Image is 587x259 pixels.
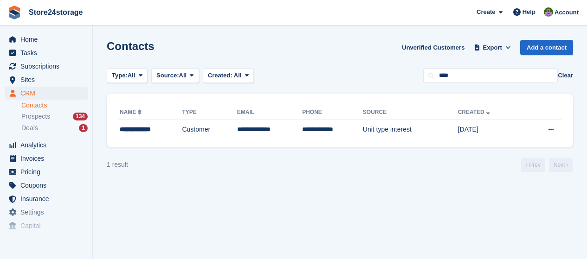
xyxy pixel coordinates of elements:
span: Subscriptions [20,60,76,73]
td: [DATE] [458,120,524,139]
a: menu [5,152,88,165]
h1: Contacts [107,40,155,52]
span: Settings [20,206,76,219]
a: Created [458,109,492,115]
span: Analytics [20,139,76,152]
a: Next [549,158,573,172]
span: Help [522,7,535,17]
button: Type: All [107,68,148,83]
th: Type [182,105,237,120]
span: Export [483,43,502,52]
button: Clear [558,71,573,80]
td: Unit type interest [363,120,458,139]
a: menu [5,73,88,86]
a: Contacts [21,101,88,110]
span: Capital [20,219,76,232]
a: menu [5,165,88,178]
span: Type: [112,71,128,80]
a: menu [5,219,88,232]
div: 1 [79,124,88,132]
a: Prospects 134 [21,112,88,121]
a: menu [5,87,88,100]
a: Previous [521,158,545,172]
img: stora-icon-8386f47178a22dfd0bd8f6a31ec36ba5ce8667c1dd55bd0f319d3a0aa187defe.svg [7,6,21,19]
span: Source: [156,71,179,80]
nav: Page [519,158,575,172]
a: menu [5,46,88,59]
span: Created: [208,72,232,79]
td: Customer [182,120,237,139]
span: Insurance [20,192,76,205]
a: Add a contact [520,40,573,55]
span: All [179,71,187,80]
span: Deals [21,124,38,133]
a: Store24storage [25,5,87,20]
span: Home [20,33,76,46]
a: Name [120,109,143,115]
span: Create [477,7,495,17]
img: Jane Welch [544,7,553,17]
span: Account [555,8,579,17]
span: Pricing [20,165,76,178]
a: Deals 1 [21,123,88,133]
div: 134 [73,113,88,120]
span: Sites [20,73,76,86]
a: menu [5,179,88,192]
span: CRM [20,87,76,100]
a: menu [5,139,88,152]
a: menu [5,60,88,73]
button: Export [472,40,513,55]
span: All [234,72,242,79]
th: Email [237,105,302,120]
span: Tasks [20,46,76,59]
span: Prospects [21,112,50,121]
button: Source: All [151,68,199,83]
span: Invoices [20,152,76,165]
th: Phone [302,105,363,120]
a: Unverified Customers [398,40,468,55]
span: All [128,71,135,80]
a: menu [5,33,88,46]
a: menu [5,206,88,219]
span: Coupons [20,179,76,192]
button: Created: All [203,68,254,83]
div: 1 result [107,160,128,170]
th: Source [363,105,458,120]
a: menu [5,192,88,205]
